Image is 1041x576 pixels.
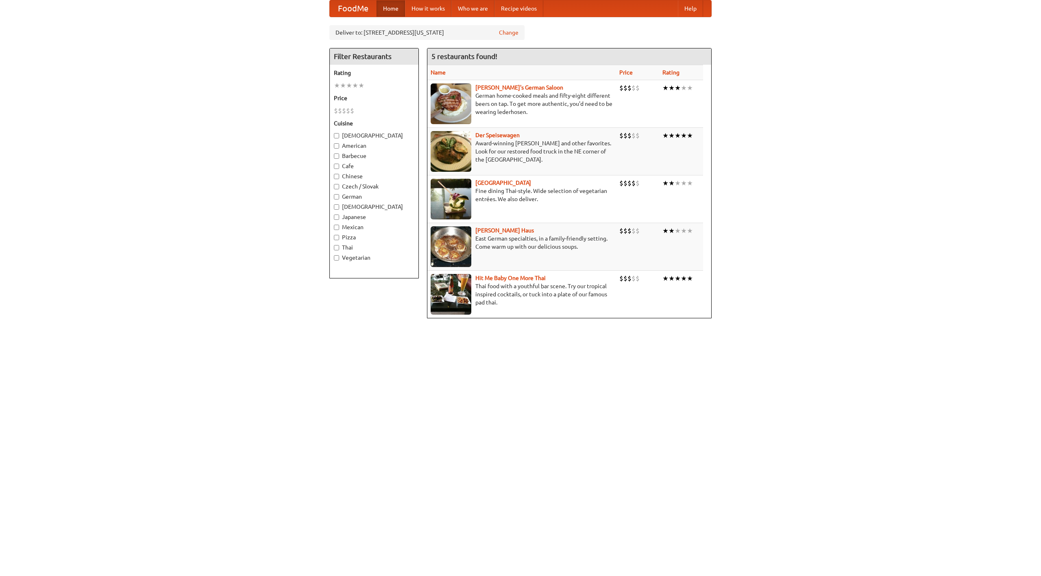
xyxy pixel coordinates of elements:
label: Thai [334,243,414,252]
li: ★ [334,81,340,90]
li: $ [636,226,640,235]
li: $ [346,106,350,115]
li: $ [623,226,627,235]
li: ★ [687,226,693,235]
li: $ [627,226,632,235]
li: $ [338,106,342,115]
li: $ [627,83,632,92]
p: Thai food with a youthful bar scene. Try our tropical inspired cocktails, or tuck into a plate of... [431,282,613,307]
li: ★ [687,179,693,188]
p: Fine dining Thai-style. Wide selection of vegetarian entrées. We also deliver. [431,187,613,203]
label: Mexican [334,223,414,231]
li: ★ [352,81,358,90]
li: ★ [358,81,364,90]
li: ★ [669,274,675,283]
a: FoodMe [330,0,377,17]
li: $ [350,106,354,115]
li: $ [623,131,627,140]
li: ★ [669,179,675,188]
input: Thai [334,245,339,250]
input: Barbecue [334,153,339,159]
li: ★ [669,226,675,235]
img: kohlhaus.jpg [431,226,471,267]
li: $ [623,83,627,92]
label: Cafe [334,162,414,170]
li: ★ [346,81,352,90]
ng-pluralize: 5 restaurants found! [431,53,497,60]
li: $ [632,179,636,188]
li: $ [619,179,623,188]
label: Chinese [334,172,414,180]
img: esthers.jpg [431,83,471,124]
li: $ [623,179,627,188]
input: Pizza [334,235,339,240]
input: Vegetarian [334,255,339,261]
b: Hit Me Baby One More Thai [475,275,546,281]
a: Der Speisewagen [475,132,520,138]
li: ★ [662,274,669,283]
li: ★ [675,83,681,92]
label: Japanese [334,213,414,221]
li: ★ [662,83,669,92]
li: ★ [340,81,346,90]
li: $ [627,131,632,140]
li: $ [636,274,640,283]
li: ★ [681,274,687,283]
input: American [334,143,339,149]
li: $ [619,83,623,92]
input: German [334,194,339,199]
a: [PERSON_NAME] Haus [475,227,534,234]
li: ★ [669,131,675,140]
li: ★ [675,131,681,140]
a: [PERSON_NAME]'s German Saloon [475,84,563,91]
a: Name [431,69,446,76]
label: German [334,193,414,201]
li: $ [627,274,632,283]
a: Change [499,28,518,37]
li: $ [619,131,623,140]
input: Mexican [334,225,339,230]
img: babythai.jpg [431,274,471,315]
b: [GEOGRAPHIC_DATA] [475,180,531,186]
li: $ [619,226,623,235]
li: ★ [687,131,693,140]
li: ★ [675,179,681,188]
li: ★ [662,131,669,140]
input: Czech / Slovak [334,184,339,189]
input: Chinese [334,174,339,179]
h5: Price [334,94,414,102]
a: Who we are [451,0,494,17]
label: Pizza [334,233,414,241]
li: $ [334,106,338,115]
li: ★ [681,179,687,188]
li: $ [619,274,623,283]
label: Czech / Slovak [334,182,414,191]
label: Barbecue [334,152,414,160]
li: ★ [687,83,693,92]
li: $ [632,274,636,283]
img: speisewagen.jpg [431,131,471,172]
p: German home-cooked meals and fifty-eight different beers on tap. To get more authentic, you'd nee... [431,92,613,116]
input: [DEMOGRAPHIC_DATA] [334,133,339,138]
li: $ [627,179,632,188]
h5: Cuisine [334,119,414,127]
li: $ [623,274,627,283]
a: Help [678,0,703,17]
li: ★ [669,83,675,92]
p: East German specialties, in a family-friendly setting. Come warm up with our delicious soups. [431,234,613,251]
li: ★ [681,83,687,92]
input: [DEMOGRAPHIC_DATA] [334,204,339,210]
label: Vegetarian [334,254,414,262]
a: Rating [662,69,679,76]
a: Home [377,0,405,17]
label: [DEMOGRAPHIC_DATA] [334,131,414,140]
label: [DEMOGRAPHIC_DATA] [334,203,414,211]
a: Price [619,69,633,76]
li: $ [636,83,640,92]
h4: Filter Restaurants [330,48,418,65]
li: $ [632,226,636,235]
p: Award-winning [PERSON_NAME] and other favorites. Look for our restored food truck in the NE corne... [431,139,613,164]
